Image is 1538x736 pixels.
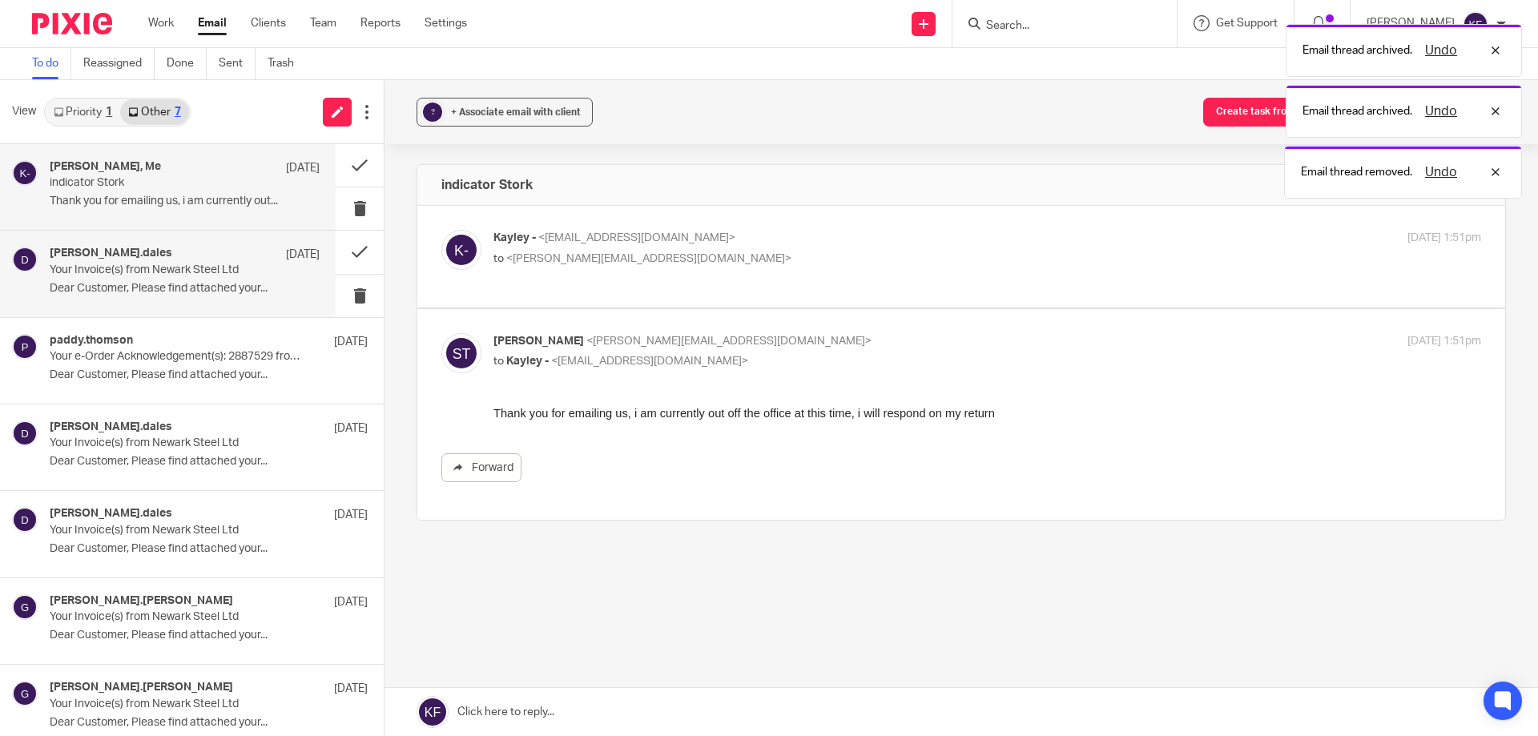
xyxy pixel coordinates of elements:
h4: [PERSON_NAME].dales [50,507,172,521]
img: svg%3E [12,247,38,272]
p: Your Invoice(s) from Newark Steel Ltd [50,263,266,277]
button: Undo [1420,102,1462,121]
img: svg%3E [12,594,38,620]
p: [DATE] [286,247,320,263]
a: Priority1 [46,99,120,125]
div: 1 [106,107,112,118]
p: [DATE] 1:51pm [1407,230,1481,247]
img: svg%3E [12,334,38,360]
p: Email thread archived. [1302,42,1412,58]
img: svg%3E [1463,11,1488,37]
p: Dear Customer, Please find attached your... [50,368,368,382]
p: Your Invoice(s) from Newark Steel Ltd [50,610,304,624]
p: Email thread archived. [1302,103,1412,119]
a: Done [167,48,207,79]
p: Dear Customer, Please find attached your... [50,455,368,469]
a: Email [198,15,227,31]
button: ? + Associate email with client [417,98,593,127]
h4: [PERSON_NAME].dales [50,420,172,434]
a: Trash [268,48,306,79]
a: Work [148,15,174,31]
img: svg%3E [441,333,481,373]
img: svg%3E [12,681,38,706]
h4: [PERSON_NAME].[PERSON_NAME] [50,594,233,608]
a: Reports [360,15,401,31]
img: svg%3E [12,420,38,446]
span: <[EMAIL_ADDRESS][DOMAIN_NAME]> [538,232,735,243]
a: Settings [425,15,467,31]
span: Kayley - [506,356,549,367]
img: svg%3E [12,507,38,533]
span: <[PERSON_NAME][EMAIL_ADDRESS][DOMAIN_NAME]> [586,336,872,347]
a: Reassigned [83,48,155,79]
a: Clients [251,15,286,31]
span: View [12,103,36,120]
span: <[EMAIL_ADDRESS][DOMAIN_NAME]> [551,356,748,367]
a: To do [32,48,71,79]
p: Email thread removed. [1301,164,1412,180]
p: Dear Customer, Please find attached your... [50,629,368,642]
p: Thank you for emailing us, i am currently out... [50,195,320,208]
a: Forward [441,453,521,482]
h4: [PERSON_NAME].dales [50,247,172,260]
div: 7 [175,107,181,118]
a: Sent [219,48,256,79]
button: Undo [1420,41,1462,60]
h4: [PERSON_NAME].[PERSON_NAME] [50,681,233,694]
p: [DATE] [334,681,368,697]
h4: paddy.thomson [50,334,133,348]
p: [DATE] [334,334,368,350]
span: to [493,356,504,367]
p: Your Invoice(s) from Newark Steel Ltd [50,524,304,537]
img: svg%3E [441,230,481,270]
p: Dear Customer, Please find attached your... [50,716,368,730]
span: to [493,253,504,264]
p: [DATE] 1:51pm [1407,333,1481,350]
p: Dear Customer, Please find attached your... [50,542,368,556]
p: [DATE] [334,507,368,523]
h4: indicator Stork [441,177,533,193]
span: <[PERSON_NAME][EMAIL_ADDRESS][DOMAIN_NAME]> [506,253,791,264]
p: [DATE] [286,160,320,176]
p: Your e-Order Acknowledgement(s): 2887529 from Newark Steel Ltd [50,350,304,364]
p: [DATE] [334,594,368,610]
h4: [PERSON_NAME], Me [50,160,161,174]
span: + Associate email with client [451,107,581,117]
span: [PERSON_NAME] [493,336,584,347]
a: Team [310,15,336,31]
img: svg%3E [12,160,38,186]
span: Kayley - [493,232,536,243]
div: ? [423,103,442,122]
p: [DATE] [334,420,368,436]
a: Other7 [120,99,188,125]
img: Pixie [32,13,112,34]
p: Your Invoice(s) from Newark Steel Ltd [50,436,304,450]
button: Undo [1420,163,1462,182]
p: Dear Customer, Please find attached your... [50,282,320,296]
p: Your Invoice(s) from Newark Steel Ltd [50,698,304,711]
p: indicator Stork [50,176,266,190]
